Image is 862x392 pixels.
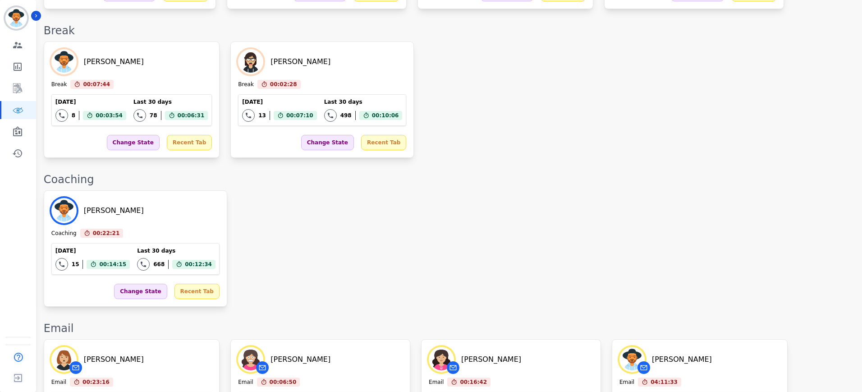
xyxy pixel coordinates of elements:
[651,378,678,387] span: 04:11:33
[238,49,263,74] img: Avatar
[83,80,110,89] span: 00:07:44
[372,111,399,120] span: 00:10:06
[340,112,352,119] div: 498
[301,135,354,150] div: Change State
[153,261,165,268] div: 668
[99,260,126,269] span: 00:14:15
[150,112,157,119] div: 78
[51,378,66,387] div: Email
[271,354,330,365] div: [PERSON_NAME]
[271,56,330,67] div: [PERSON_NAME]
[107,135,160,150] div: Change State
[133,98,208,106] div: Last 30 days
[167,135,212,150] div: Recent Tab
[51,347,77,372] img: Avatar
[72,112,75,119] div: 8
[238,378,253,387] div: Email
[72,261,79,268] div: 15
[324,98,403,106] div: Last 30 days
[51,198,77,223] img: Avatar
[429,347,454,372] img: Avatar
[361,135,406,150] div: Recent Tab
[55,247,130,254] div: [DATE]
[619,347,645,372] img: Avatar
[51,49,77,74] img: Avatar
[44,172,853,187] div: Coaching
[96,111,123,120] span: 00:03:54
[5,7,27,29] img: Bordered avatar
[270,378,297,387] span: 00:06:50
[114,284,167,299] div: Change State
[461,354,521,365] div: [PERSON_NAME]
[286,111,313,120] span: 00:07:10
[55,98,126,106] div: [DATE]
[93,229,120,238] span: 00:22:21
[185,260,212,269] span: 00:12:34
[84,354,144,365] div: [PERSON_NAME]
[242,98,316,106] div: [DATE]
[619,378,634,387] div: Email
[84,205,144,216] div: [PERSON_NAME]
[429,378,444,387] div: Email
[270,80,297,89] span: 00:02:28
[174,284,220,299] div: Recent Tab
[137,247,215,254] div: Last 30 days
[83,378,110,387] span: 00:23:16
[178,111,205,120] span: 00:06:31
[44,23,853,38] div: Break
[460,378,487,387] span: 00:16:42
[44,321,853,336] div: Email
[258,112,266,119] div: 13
[238,81,254,89] div: Break
[51,230,77,238] div: Coaching
[51,81,67,89] div: Break
[238,347,263,372] img: Avatar
[84,56,144,67] div: [PERSON_NAME]
[652,354,712,365] div: [PERSON_NAME]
